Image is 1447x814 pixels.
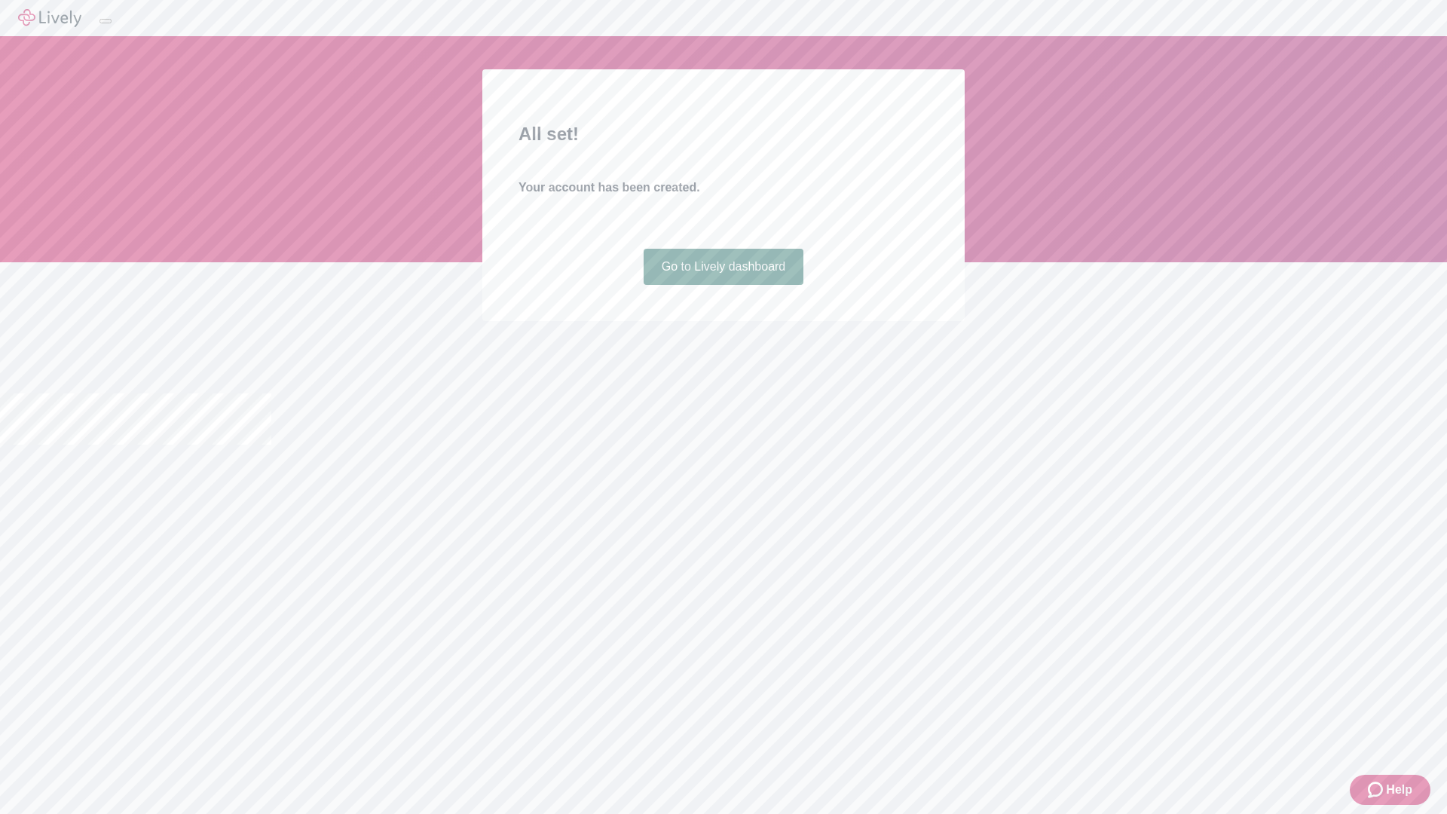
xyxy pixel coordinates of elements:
[519,179,928,197] h4: Your account has been created.
[1350,775,1430,805] button: Zendesk support iconHelp
[644,249,804,285] a: Go to Lively dashboard
[1386,781,1412,799] span: Help
[1368,781,1386,799] svg: Zendesk support icon
[99,19,112,23] button: Log out
[519,121,928,148] h2: All set!
[18,9,81,27] img: Lively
